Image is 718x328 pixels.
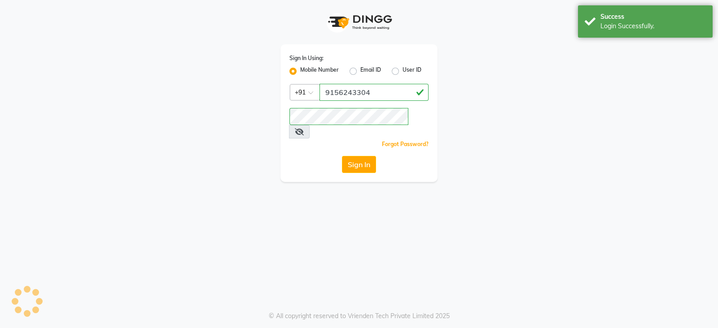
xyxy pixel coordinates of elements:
div: Success [600,12,706,22]
label: Email ID [360,66,381,77]
div: Login Successfully. [600,22,706,31]
input: Username [289,108,408,125]
a: Forgot Password? [382,141,429,147]
label: User ID [403,66,421,77]
button: Sign In [342,156,376,173]
input: Username [320,84,429,101]
label: Sign In Using: [289,54,324,62]
img: logo1.svg [323,9,395,35]
label: Mobile Number [300,66,339,77]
